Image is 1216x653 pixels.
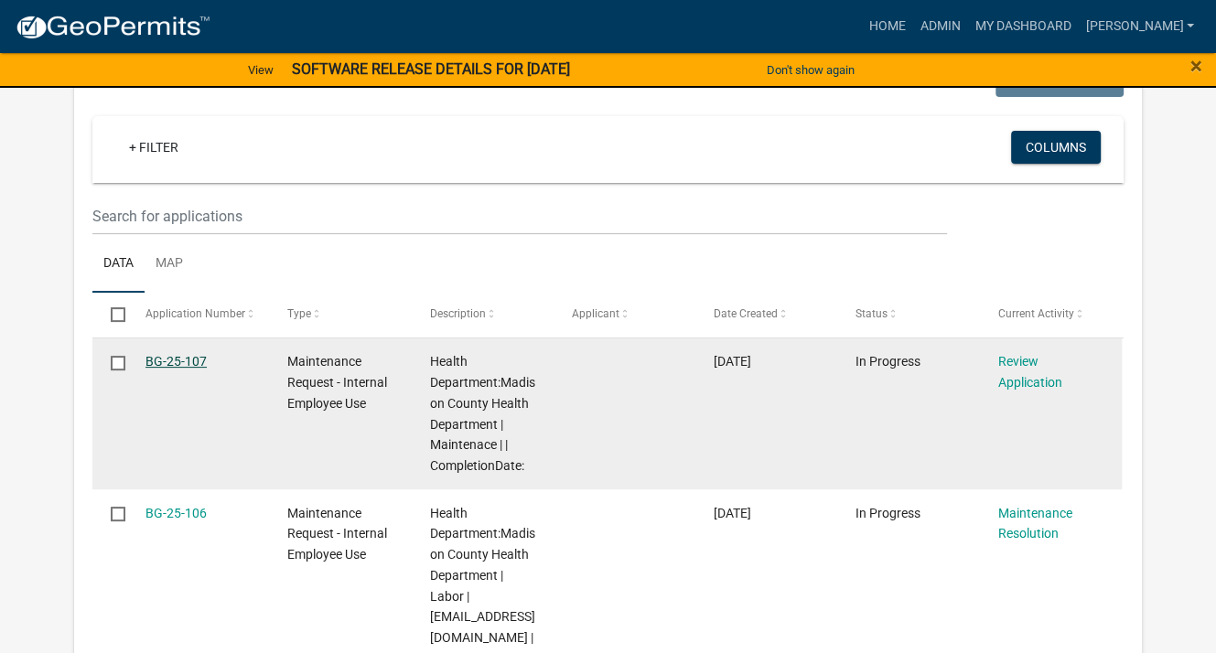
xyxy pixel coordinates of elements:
[145,354,207,369] a: BG-25-107
[1190,53,1202,79] span: ×
[128,293,270,337] datatable-header-cell: Application Number
[838,293,980,337] datatable-header-cell: Status
[997,354,1061,390] a: Review Application
[856,307,888,320] span: Status
[287,307,311,320] span: Type
[572,307,619,320] span: Applicant
[429,307,485,320] span: Description
[980,293,1122,337] datatable-header-cell: Current Activity
[912,9,967,44] a: Admin
[92,293,127,337] datatable-header-cell: Select
[856,506,920,520] span: In Progress
[92,198,946,235] input: Search for applications
[114,131,193,164] a: + Filter
[554,293,696,337] datatable-header-cell: Applicant
[759,55,862,85] button: Don't show again
[714,307,778,320] span: Date Created
[1011,131,1101,164] button: Columns
[412,293,554,337] datatable-header-cell: Description
[997,506,1071,541] a: Maintenance Resolution
[856,354,920,369] span: In Progress
[696,293,838,337] datatable-header-cell: Date Created
[714,506,751,520] span: 09/15/2025
[270,293,412,337] datatable-header-cell: Type
[1078,9,1201,44] a: [PERSON_NAME]
[429,354,534,473] span: Health Department:Madison County Health Department | Maintenace | | CompletionDate:
[714,354,751,369] span: 09/15/2025
[145,307,245,320] span: Application Number
[287,354,387,411] span: Maintenance Request - Internal Employee Use
[287,506,387,562] span: Maintenance Request - Internal Employee Use
[967,9,1078,44] a: My Dashboard
[145,235,194,294] a: Map
[861,9,912,44] a: Home
[997,307,1073,320] span: Current Activity
[1190,55,1202,77] button: Close
[292,60,570,78] strong: SOFTWARE RELEASE DETAILS FOR [DATE]
[92,235,145,294] a: Data
[241,55,281,85] a: View
[145,506,207,520] a: BG-25-106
